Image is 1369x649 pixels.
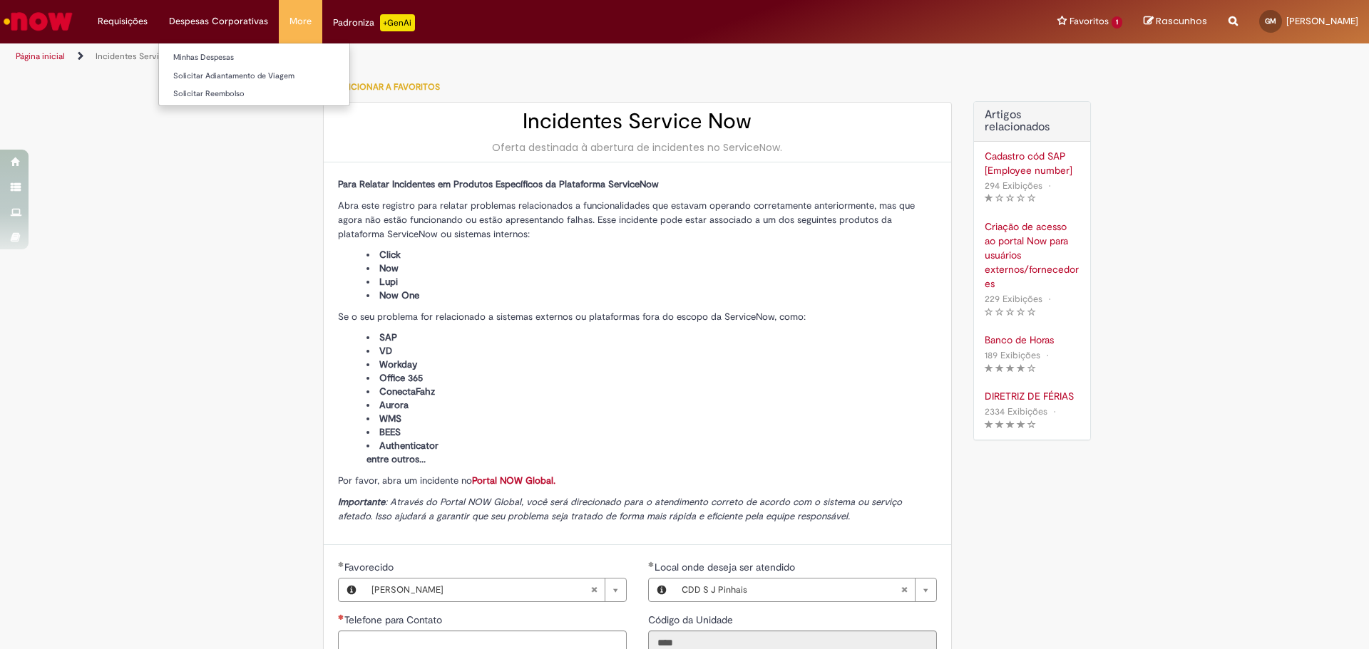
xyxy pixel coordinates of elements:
span: BEES [379,426,401,438]
span: Workday [379,358,417,370]
span: 229 Exibições [985,293,1042,305]
a: CDD S J PinhaisLimpar campo Local onde deseja ser atendido [675,578,936,601]
button: Adicionar a Favoritos [323,72,448,102]
p: +GenAi [380,14,415,31]
span: • [1043,346,1052,365]
span: Telefone para Contato [344,613,445,626]
a: Cadastro cód SAP [Employee number] [985,149,1080,177]
a: Rascunhos [1144,15,1207,28]
span: Now [379,262,399,274]
button: Favorecido, Visualizar este registro Guilherme Picheth Motter [339,578,364,601]
span: Somente leitura - Código da Unidade [648,613,736,626]
span: • [1050,402,1059,421]
span: Favorecido, Guilherme Picheth Motter [344,561,396,573]
span: Obrigatório Preenchido [338,561,344,567]
span: SAP [379,331,397,343]
span: Office 365 [379,372,423,384]
a: [PERSON_NAME]Limpar campo Favorecido [364,578,626,601]
a: Página inicial [16,51,65,62]
span: [PERSON_NAME] [371,578,590,601]
span: GM [1265,16,1276,26]
ul: Despesas Corporativas [158,43,350,106]
span: Click [379,249,401,261]
span: Para Relatar Incidentes em Produtos Específicos da Plataforma ServiceNow [338,178,659,190]
span: Requisições [98,14,148,28]
button: Local onde deseja ser atendido, Visualizar este registro CDD S J Pinhais [649,578,675,601]
span: Aurora [379,399,409,411]
strong: Importante [338,496,385,508]
span: : Através do Portal NOW Global, você será direcionado para o atendimento correto de acordo com o ... [338,496,902,522]
span: VD [379,345,392,357]
a: Solicitar Reembolso [159,86,349,102]
span: 294 Exibições [985,180,1042,192]
h2: Incidentes Service Now [338,110,937,133]
span: Adicionar a Favoritos [337,81,440,93]
span: 2334 Exibições [985,405,1047,417]
a: Banco de Horas [985,333,1080,347]
span: [PERSON_NAME] [1286,15,1358,27]
a: Minhas Despesas [159,50,349,66]
span: More [289,14,312,28]
span: Now One [379,289,419,301]
a: Criação de acesso ao portal Now para usuários externos/fornecedores [985,219,1080,291]
span: Rascunhos [1156,14,1207,28]
span: Necessários - Local onde deseja ser atendido [655,561,798,573]
abbr: Limpar campo Favorecido [583,578,605,601]
div: Oferta destinada à abertura de incidentes no ServiceNow. [338,140,937,155]
a: Solicitar Adiantamento de Viagem [159,68,349,84]
div: Padroniza [333,14,415,31]
a: Portal NOW Global. [472,474,555,487]
label: Somente leitura - Código da Unidade [648,613,736,627]
span: Despesas Corporativas [169,14,268,28]
span: Por favor, abra um incidente no [338,474,555,487]
span: • [1045,176,1054,195]
span: Abra este registro para relatar problemas relacionados a funcionalidades que estavam operando cor... [338,199,915,240]
span: Se o seu problema for relacionado a sistemas externos ou plataformas fora do escopo da ServiceNow... [338,311,806,323]
span: entre outros... [366,453,426,465]
span: Lupi [379,276,398,288]
span: Favoritos [1070,14,1109,28]
span: CDD S J Pinhais [682,578,901,601]
span: 189 Exibições [985,349,1040,361]
abbr: Limpar campo Local onde deseja ser atendido [893,578,915,601]
ul: Trilhas de página [11,43,902,70]
a: Incidentes Service Now [96,51,189,62]
span: Authenticator [379,440,439,452]
span: Necessários [338,614,344,620]
span: ConectaFahz [379,385,435,398]
span: WMS [379,412,401,425]
span: • [1045,289,1054,308]
span: 1 [1112,16,1122,28]
img: ServiceNow [1,7,75,36]
h3: Artigos relacionados [985,109,1080,134]
span: Obrigatório Preenchido [648,561,655,567]
a: DIRETRIZ DE FÉRIAS [985,389,1080,403]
